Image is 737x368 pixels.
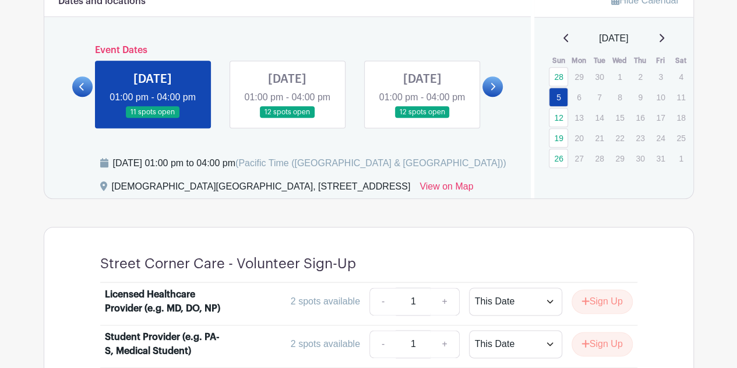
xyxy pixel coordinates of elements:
a: View on Map [419,180,473,198]
p: 7 [590,88,609,106]
p: 9 [630,88,650,106]
th: Thu [630,55,650,66]
div: [DATE] 01:00 pm to 04:00 pm [113,156,506,170]
p: 2 [630,68,650,86]
span: [DATE] [599,31,628,45]
a: 19 [549,128,568,148]
a: - [369,330,396,358]
a: 12 [549,108,568,127]
button: Sign Up [572,289,633,314]
p: 11 [671,88,690,106]
div: Student Provider (e.g. PA-S, Medical Student) [105,330,223,358]
p: 4 [671,68,690,86]
button: Sign Up [572,332,633,356]
p: 23 [630,129,650,147]
p: 6 [569,88,588,106]
p: 30 [590,68,609,86]
p: 28 [590,149,609,167]
a: + [430,288,459,316]
p: 29 [569,68,588,86]
th: Mon [569,55,589,66]
div: 2 spots available [291,337,360,351]
p: 13 [569,108,588,127]
p: 3 [651,68,670,86]
a: 26 [549,149,568,168]
p: 24 [651,129,670,147]
p: 30 [630,149,650,167]
div: [DEMOGRAPHIC_DATA][GEOGRAPHIC_DATA], [STREET_ADDRESS] [112,180,411,198]
th: Sun [548,55,569,66]
p: 18 [671,108,690,127]
p: 16 [630,108,650,127]
p: 1 [610,68,629,86]
th: Fri [650,55,671,66]
span: (Pacific Time ([GEOGRAPHIC_DATA] & [GEOGRAPHIC_DATA])) [235,158,506,168]
h6: Event Dates [93,45,483,56]
p: 17 [651,108,670,127]
a: + [430,330,459,358]
th: Wed [609,55,630,66]
a: 28 [549,67,568,86]
p: 10 [651,88,670,106]
p: 20 [569,129,588,147]
div: Licensed Healthcare Provider (e.g. MD, DO, NP) [105,288,223,316]
th: Sat [671,55,691,66]
p: 25 [671,129,690,147]
p: 27 [569,149,588,167]
a: - [369,288,396,316]
a: 5 [549,87,568,107]
p: 8 [610,88,629,106]
p: 1 [671,149,690,167]
h4: Street Corner Care - Volunteer Sign-Up [100,255,356,272]
th: Tue [589,55,609,66]
p: 29 [610,149,629,167]
p: 14 [590,108,609,127]
p: 31 [651,149,670,167]
p: 21 [590,129,609,147]
p: 15 [610,108,629,127]
div: 2 spots available [291,295,360,309]
p: 22 [610,129,629,147]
